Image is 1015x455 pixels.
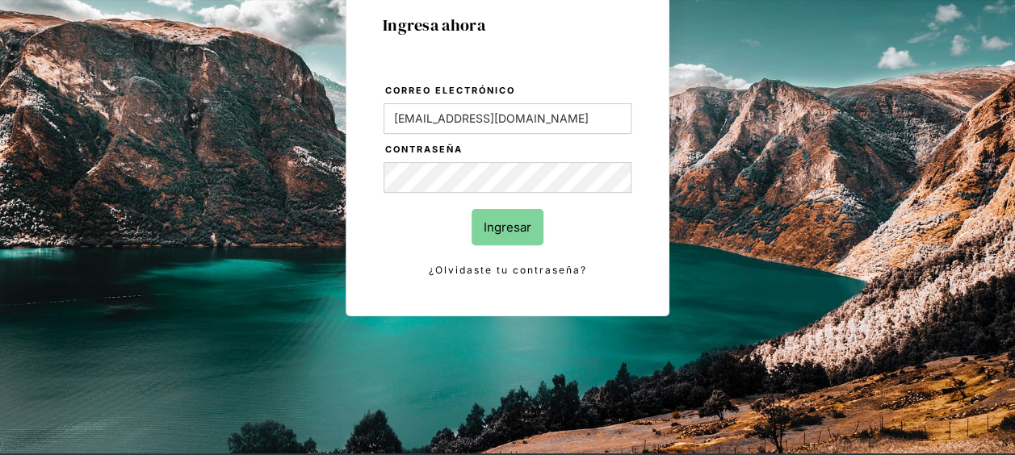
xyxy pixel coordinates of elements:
input: bruce@wayne.com [384,103,631,134]
input: Ingresar [472,209,543,245]
label: Correo electrónico [385,83,631,99]
a: ¿Olvidaste tu contraseña? [384,261,631,279]
h1: Ingresa ahora [383,16,632,34]
label: Contraseña [385,142,631,158]
form: Login Form [383,82,632,279]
